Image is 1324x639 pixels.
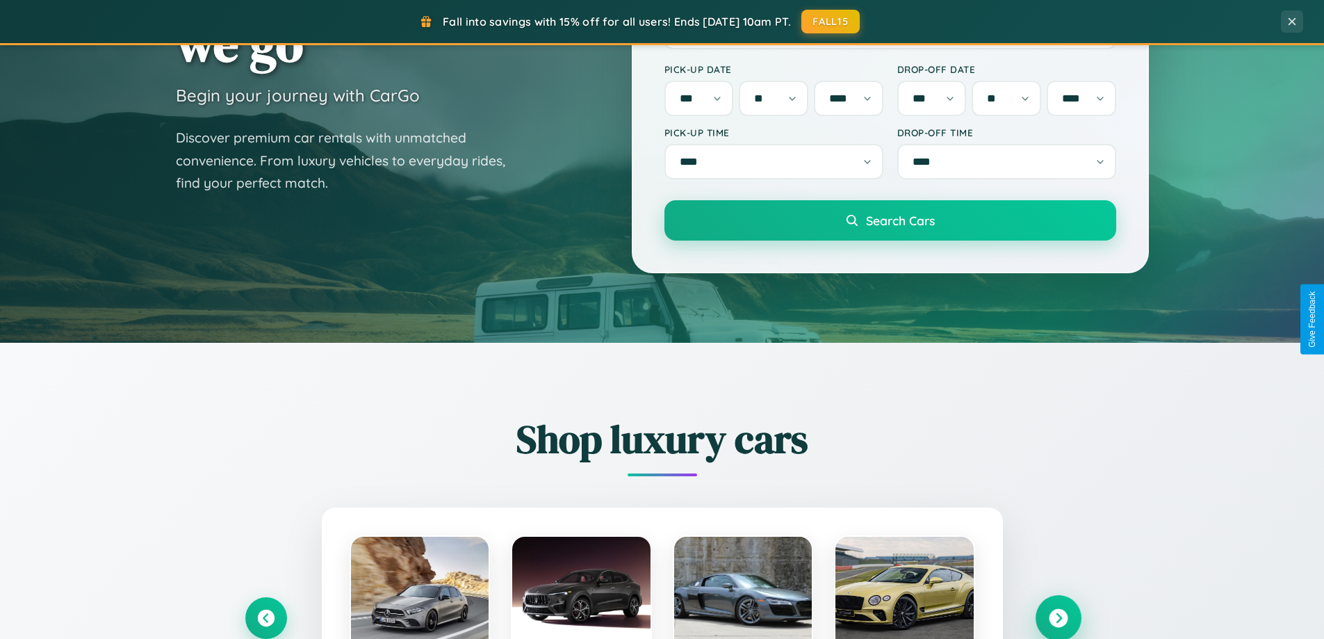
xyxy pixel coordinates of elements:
div: Give Feedback [1307,291,1317,348]
button: FALL15 [801,10,860,33]
h2: Shop luxury cars [245,412,1079,466]
label: Drop-off Time [897,127,1116,138]
label: Pick-up Date [664,63,883,75]
h3: Begin your journey with CarGo [176,85,420,106]
p: Discover premium car rentals with unmatched convenience. From luxury vehicles to everyday rides, ... [176,127,523,195]
label: Pick-up Time [664,127,883,138]
label: Drop-off Date [897,63,1116,75]
span: Fall into savings with 15% off for all users! Ends [DATE] 10am PT. [443,15,791,29]
span: Search Cars [866,213,935,228]
button: Search Cars [664,200,1116,241]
